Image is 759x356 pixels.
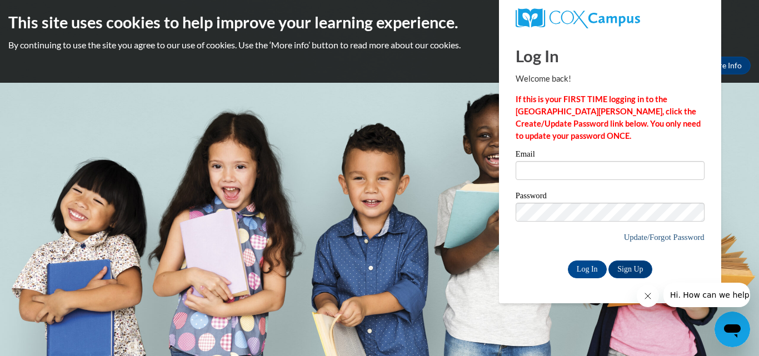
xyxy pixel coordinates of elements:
a: More Info [698,57,751,74]
iframe: Button to launch messaging window [715,312,750,347]
iframe: Close message [637,285,659,307]
a: Sign Up [608,260,652,278]
label: Email [516,150,705,161]
label: Password [516,192,705,203]
a: COX Campus [516,8,705,28]
img: COX Campus [516,8,640,28]
p: By continuing to use the site you agree to our use of cookies. Use the ‘More info’ button to read... [8,39,751,51]
iframe: Message from company [663,283,750,307]
span: Hi. How can we help? [7,8,90,17]
a: Update/Forgot Password [624,233,705,242]
strong: If this is your FIRST TIME logging in to the [GEOGRAPHIC_DATA][PERSON_NAME], click the Create/Upd... [516,94,701,141]
p: Welcome back! [516,73,705,85]
h2: This site uses cookies to help improve your learning experience. [8,11,751,33]
input: Log In [568,260,607,278]
h1: Log In [516,44,705,67]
